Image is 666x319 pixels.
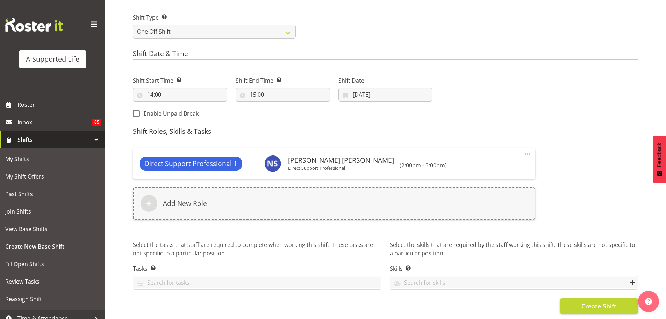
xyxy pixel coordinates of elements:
a: Join Shifts [2,203,103,220]
label: Tasks [133,264,381,273]
input: Click to select... [338,88,433,102]
span: Review Tasks [5,276,100,287]
span: My Shifts [5,154,100,164]
button: Feedback - Show survey [653,136,666,183]
h4: Shift Date & Time [133,50,638,60]
button: Create Shift [560,298,638,314]
span: View Base Shifts [5,224,100,234]
span: Direct Support Professional 1 [144,159,237,169]
span: Create New Base Shift [5,241,100,252]
span: My Shift Offers [5,171,100,182]
span: Create Shift [581,301,616,311]
a: Past Shifts [2,185,103,203]
span: Roster [17,99,101,110]
h6: [PERSON_NAME] [PERSON_NAME] [288,157,394,164]
label: Shift Type [133,13,296,22]
span: Fill Open Shifts [5,259,100,269]
h4: Shift Roles, Skills & Tasks [133,127,638,137]
a: View Base Shifts [2,220,103,238]
img: Rosterit website logo [5,18,63,32]
span: Inbox [17,117,92,127]
span: 85 [92,119,101,126]
a: Reassign Shift [2,290,103,308]
span: Past Shifts [5,189,100,199]
input: Click to select... [236,88,330,102]
span: Join Shifts [5,206,100,217]
a: My Shifts [2,150,103,168]
input: Search for tasks [133,277,381,288]
h6: Add New Role [163,199,207,208]
h6: (2:00pm - 3:00pm) [400,162,447,169]
a: My Shift Offers [2,168,103,185]
a: Create New Base Shift [2,238,103,255]
label: Shift Start Time [133,76,227,85]
a: Review Tasks [2,273,103,290]
input: Click to select... [133,88,227,102]
p: Select the skills that are required by the staff working this shift. These skills are not specifi... [390,241,638,259]
p: Direct Support Professional [288,165,394,171]
div: A Supported Life [26,54,79,64]
span: Shifts [17,134,91,145]
input: Search for skills [390,277,638,288]
label: Shift Date [338,76,433,85]
label: Shift End Time [236,76,330,85]
span: Reassign Shift [5,294,100,304]
a: Fill Open Shifts [2,255,103,273]
span: Feedback [656,143,663,167]
img: help-xxl-2.png [645,298,652,305]
label: Skills [390,264,638,273]
img: nicola-sian-frater10808.jpg [264,155,281,172]
p: Select the tasks that staff are required to complete when working this shift. These tasks are not... [133,241,381,259]
span: Enable Unpaid Break [140,110,199,117]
